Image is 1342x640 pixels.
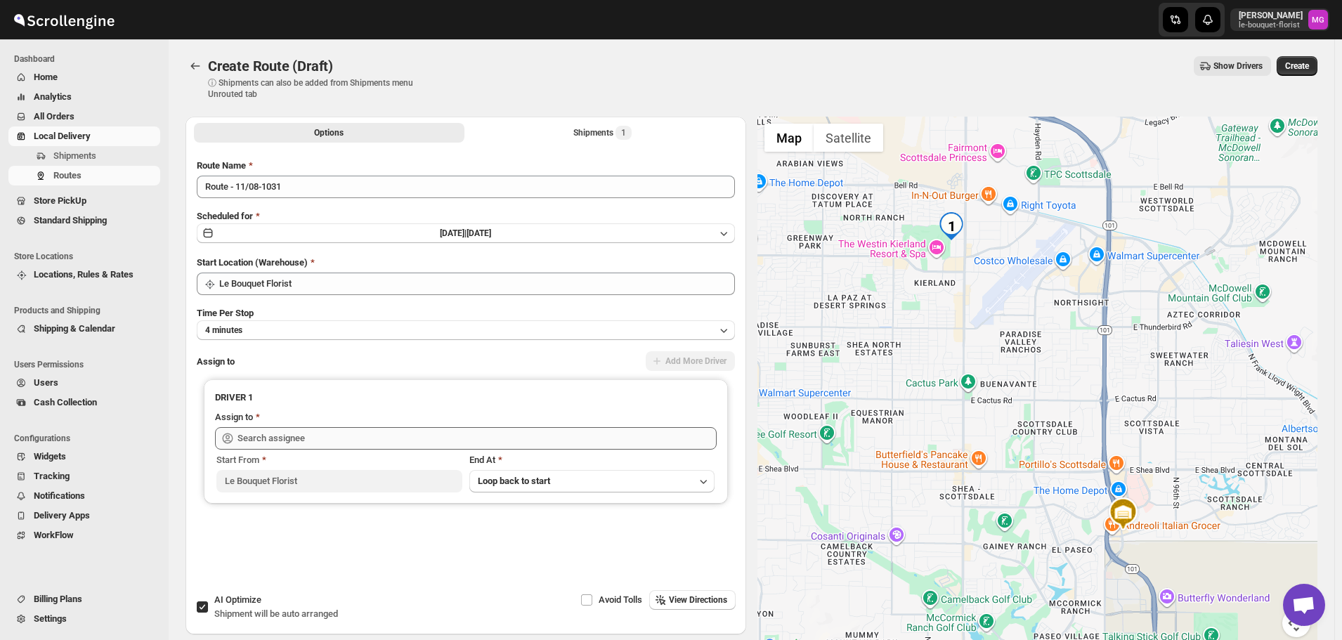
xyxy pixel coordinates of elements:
span: Start Location (Warehouse) [197,257,308,268]
span: Routes [53,170,82,181]
button: Routes [8,166,160,185]
button: Selected Shipments [467,123,738,143]
button: Settings [8,609,160,629]
span: AI Optimize [214,594,261,605]
button: Show street map [764,124,814,152]
button: WorkFlow [8,525,160,545]
p: [PERSON_NAME] [1239,10,1303,21]
span: Products and Shipping [14,305,162,316]
span: Billing Plans [34,594,82,604]
span: Store PickUp [34,195,86,206]
span: [DATE] | [440,228,467,238]
span: Melody Gluth [1308,10,1328,30]
span: Avoid Tolls [599,594,642,605]
button: Shipments [8,146,160,166]
button: Locations, Rules & Rates [8,265,160,285]
span: Shipments [53,150,96,161]
span: Home [34,72,58,82]
span: Loop back to start [478,476,550,486]
span: Scheduled for [197,211,253,221]
button: Tracking [8,466,160,486]
img: ScrollEngine [11,2,117,37]
button: Widgets [8,447,160,466]
button: Notifications [8,486,160,506]
button: Analytics [8,87,160,107]
button: Loop back to start [469,470,715,492]
p: le-bouquet-florist [1239,21,1303,30]
button: 4 minutes [197,320,735,340]
a: Open chat [1283,584,1325,626]
input: Search assignee [237,427,717,450]
span: Shipment will be auto arranged [214,608,338,619]
span: Start From [216,455,259,465]
span: All Orders [34,111,74,122]
span: Users Permissions [14,359,162,370]
p: ⓘ Shipments can also be added from Shipments menu Unrouted tab [208,77,429,100]
button: All Route Options [194,123,464,143]
button: All Orders [8,107,160,126]
span: View Directions [669,594,727,606]
span: Time Per Stop [197,308,254,318]
span: Settings [34,613,67,624]
text: MG [1312,15,1324,25]
span: Widgets [34,451,66,462]
input: Eg: Bengaluru Route [197,176,735,198]
div: Shipments [573,126,632,140]
span: Dashboard [14,53,162,65]
span: Create Route (Draft) [208,58,333,74]
span: Users [34,377,58,388]
span: Tracking [34,471,70,481]
button: Users [8,373,160,393]
span: Show Drivers [1213,60,1263,72]
div: End At [469,453,715,467]
div: Assign to [215,410,253,424]
span: Locations, Rules & Rates [34,269,133,280]
span: Create [1285,60,1309,72]
span: Standard Shipping [34,215,107,226]
span: Local Delivery [34,131,91,141]
button: Home [8,67,160,87]
button: Delivery Apps [8,506,160,525]
div: All Route Options [185,148,746,589]
button: User menu [1230,8,1329,31]
span: Store Locations [14,251,162,262]
h3: DRIVER 1 [215,391,717,405]
input: Search location [219,273,735,295]
button: Billing Plans [8,589,160,609]
span: [DATE] [467,228,491,238]
span: Route Name [197,160,246,171]
span: Assign to [197,356,235,367]
button: View Directions [649,590,736,610]
span: Analytics [34,91,72,102]
button: [DATE]|[DATE] [197,223,735,243]
button: Show Drivers [1194,56,1271,76]
button: Routes [185,56,205,76]
span: Delivery Apps [34,510,90,521]
span: Shipping & Calendar [34,323,115,334]
span: Options [314,127,344,138]
span: 4 minutes [205,325,242,336]
button: Shipping & Calendar [8,319,160,339]
span: Configurations [14,433,162,444]
button: Map camera controls [1282,609,1310,637]
button: Cash Collection [8,393,160,412]
div: 1 [937,212,965,240]
span: WorkFlow [34,530,74,540]
span: Notifications [34,490,85,501]
span: 1 [621,127,626,138]
button: Create [1277,56,1317,76]
span: Cash Collection [34,397,97,407]
button: Show satellite imagery [814,124,883,152]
